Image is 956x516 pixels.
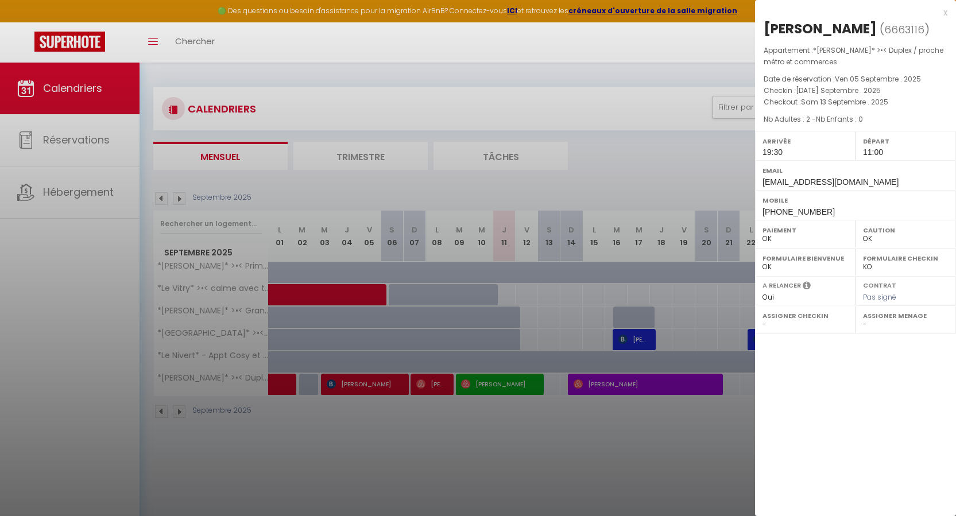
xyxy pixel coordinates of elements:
[763,195,949,206] label: Mobile
[764,73,947,85] p: Date de réservation :
[803,281,811,293] i: Sélectionner OUI si vous souhaiter envoyer les séquences de messages post-checkout
[863,224,949,236] label: Caution
[880,21,930,37] span: ( )
[763,135,848,147] label: Arrivée
[764,45,943,67] span: *[PERSON_NAME]* >•< Duplex / proche métro et commerces
[884,22,924,37] span: 6663116
[764,85,947,96] p: Checkin :
[763,281,801,290] label: A relancer
[755,6,947,20] div: x
[863,292,896,302] span: Pas signé
[763,177,899,187] span: [EMAIL_ADDRESS][DOMAIN_NAME]
[763,207,835,216] span: [PHONE_NUMBER]
[796,86,881,95] span: [DATE] Septembre . 2025
[764,114,863,124] span: Nb Adultes : 2 -
[835,74,921,84] span: Ven 05 Septembre . 2025
[9,5,44,39] button: Ouvrir le widget de chat LiveChat
[763,224,848,236] label: Paiement
[763,253,848,264] label: Formulaire Bienvenue
[763,310,848,321] label: Assigner Checkin
[863,148,883,157] span: 11:00
[863,310,949,321] label: Assigner Menage
[863,253,949,264] label: Formulaire Checkin
[816,114,863,124] span: Nb Enfants : 0
[764,96,947,108] p: Checkout :
[801,97,888,107] span: Sam 13 Septembre . 2025
[907,464,947,507] iframe: Chat
[763,165,949,176] label: Email
[763,148,783,157] span: 19:30
[764,20,877,38] div: [PERSON_NAME]
[863,281,896,288] label: Contrat
[764,45,947,68] p: Appartement :
[863,135,949,147] label: Départ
